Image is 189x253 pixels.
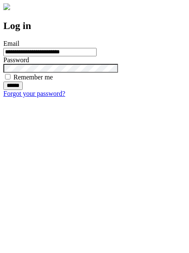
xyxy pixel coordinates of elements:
[3,3,10,10] img: logo-4e3dc11c47720685a147b03b5a06dd966a58ff35d612b21f08c02c0306f2b779.png
[3,90,65,97] a: Forgot your password?
[3,40,19,47] label: Email
[3,20,186,32] h2: Log in
[3,56,29,63] label: Password
[13,74,53,81] label: Remember me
